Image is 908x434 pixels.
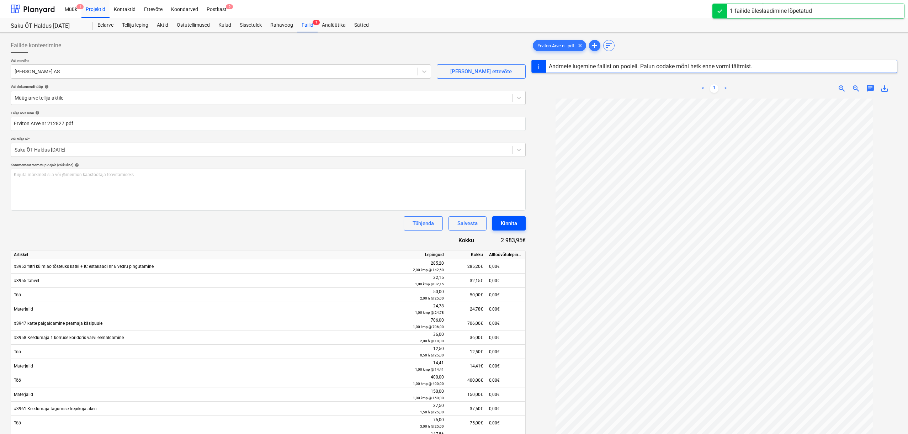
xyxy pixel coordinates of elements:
span: save_alt [880,84,889,93]
span: Materjalid [14,392,33,397]
span: Töö [14,292,21,297]
span: Materjalid [14,307,33,312]
div: 0,00€ [486,373,525,387]
a: Page 1 is your current page [710,84,718,93]
a: Sätted [350,18,373,32]
small: 0,50 h @ 25,00 [420,353,444,357]
span: #3958 Keedumaja 1 korruse koridoris värvi eemaldamine [14,335,124,340]
span: 9 [226,4,233,9]
div: 0,00€ [486,288,525,302]
div: 285,20€ [447,259,486,274]
span: #3961 Keedumaja tagumise trepikoja aken [14,406,97,411]
div: 37,50€ [447,402,486,416]
div: Vali dokumendi tüüp [11,84,526,89]
div: Kokku [433,236,486,244]
small: 2,00 h @ 25,00 [420,296,444,300]
a: Failid1 [297,18,318,32]
div: Tühjenda [413,219,434,228]
div: [PERSON_NAME] ettevõte [450,67,512,76]
span: 1 [76,4,84,9]
span: help [43,85,49,89]
span: Töö [14,378,21,383]
a: Analüütika [318,18,350,32]
div: 32,15€ [447,274,486,288]
div: 14,41€ [447,359,486,373]
span: #3955 tahvel [14,278,39,283]
a: Eelarve [93,18,118,32]
div: 150,00 [400,388,444,401]
a: Next page [721,84,730,93]
div: Saku ÕT Haldus [DATE] [11,22,85,30]
div: 285,20 [400,260,444,273]
div: 50,00 [400,289,444,302]
div: Salvesta [457,219,478,228]
div: Artikkel [11,250,397,259]
div: Lepinguid [397,250,447,259]
button: Tühjenda [404,216,443,231]
div: Erviton Arve n...pdf [533,40,586,51]
div: 0,00€ [486,359,525,373]
div: 400,00€ [447,373,486,387]
small: 1,00 kmp @ 14,41 [415,367,444,371]
p: Vali tellija akt [11,137,526,143]
a: Sissetulek [235,18,266,32]
small: 1,00 kmp @ 150,00 [413,396,444,400]
span: zoom_out [852,84,860,93]
div: Failid [297,18,318,32]
div: 32,15 [400,274,444,287]
button: Kinnita [492,216,526,231]
div: Kinnita [501,219,517,228]
div: 24,78€ [447,302,486,316]
span: add [590,41,599,50]
span: Failide konteerimine [11,41,61,50]
div: 12,50€ [447,345,486,359]
small: 1,00 kmp @ 24,78 [415,311,444,314]
div: 0,00€ [486,274,525,288]
span: #3952 filtri külmlao tõsteuks katki + IC estakaadi nr 6 vedru pingutamine [14,264,154,269]
a: Rahavoog [266,18,297,32]
div: 400,00 [400,374,444,387]
span: Materjalid [14,364,33,369]
span: Töö [14,349,21,354]
a: Tellija leping [118,18,153,32]
small: 1,00 kmp @ 32,15 [415,282,444,286]
div: 24,78 [400,303,444,316]
span: zoom_in [838,84,846,93]
small: 2,00 h @ 18,00 [420,339,444,343]
span: help [34,111,39,115]
button: Salvesta [448,216,487,231]
p: Vali ettevõte [11,58,431,64]
a: Kulud [214,18,235,32]
small: 1,00 kmp @ 706,00 [413,325,444,329]
div: Andmete lugemine failist on pooleli. Palun oodake mõni hetk enne vormi täitmist. [549,63,752,70]
div: 0,00€ [486,330,525,345]
div: 37,50 [400,402,444,416]
span: #3947 katte paigaldamine peamaja käsipuule [14,321,102,326]
div: 0,00€ [486,416,525,430]
small: 3,00 h @ 25,00 [420,424,444,428]
div: Aktid [153,18,172,32]
div: 75,00€ [447,416,486,430]
span: Töö [14,420,21,425]
div: 0,00€ [486,302,525,316]
div: 36,00€ [447,330,486,345]
small: 1,50 h @ 25,00 [420,410,444,414]
div: 36,00 [400,331,444,344]
div: 0,00€ [486,345,525,359]
div: 0,00€ [486,402,525,416]
span: clear [576,41,584,50]
div: 1 failide üleslaadimine lõpetatud [730,7,812,15]
span: 1 [313,20,320,25]
a: Ostutellimused [172,18,214,32]
span: sort [605,41,613,50]
span: help [73,163,79,167]
div: 14,41 [400,360,444,373]
small: 1,00 kmp @ 400,00 [413,382,444,386]
div: 50,00€ [447,288,486,302]
div: 706,00€ [447,316,486,330]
